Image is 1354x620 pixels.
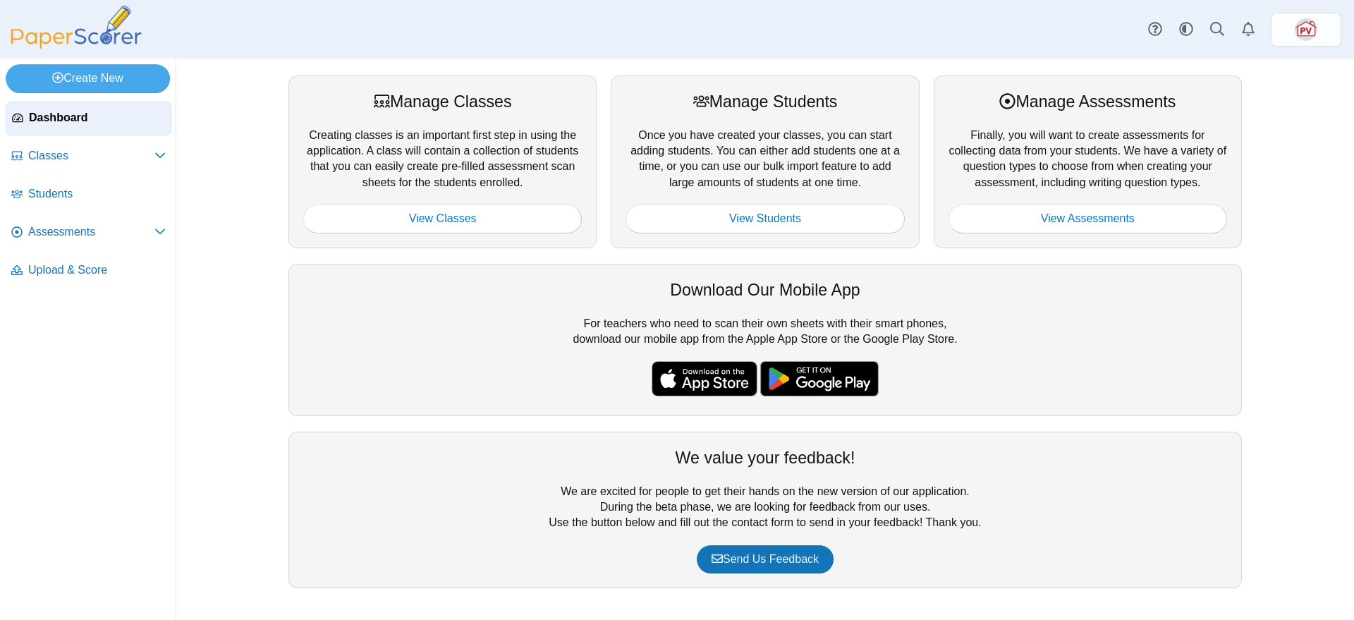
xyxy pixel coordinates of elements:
[303,279,1227,301] div: Download Our Mobile App
[6,64,170,92] a: Create New
[28,262,166,278] span: Upload & Score
[303,205,582,233] a: View Classes
[712,553,819,565] span: Send Us Feedback
[288,264,1242,416] div: For teachers who need to scan their own sheets with their smart phones, download our mobile app f...
[6,6,147,49] img: PaperScorer
[697,545,834,573] a: Send Us Feedback
[303,446,1227,469] div: We value your feedback!
[6,254,171,288] a: Upload & Score
[28,224,154,240] span: Assessments
[934,75,1242,248] div: Finally, you will want to create assessments for collecting data from your students. We have a va...
[288,432,1242,588] div: We are excited for people to get their hands on the new version of our application. During the be...
[6,178,171,212] a: Students
[28,186,166,202] span: Students
[6,39,147,51] a: PaperScorer
[1271,13,1341,47] a: ps.2dGqZ33xQFlRBWZu
[949,90,1227,113] div: Manage Assessments
[1233,14,1264,45] a: Alerts
[6,102,171,135] a: Dashboard
[1295,18,1317,41] span: Tim Peevyhouse
[611,75,919,248] div: Once you have created your classes, you can start adding students. You can either add students on...
[652,361,757,396] img: apple-store-badge.svg
[29,110,165,126] span: Dashboard
[949,205,1227,233] a: View Assessments
[303,90,582,113] div: Manage Classes
[6,140,171,174] a: Classes
[28,148,154,164] span: Classes
[288,75,597,248] div: Creating classes is an important first step in using the application. A class will contain a coll...
[626,90,904,113] div: Manage Students
[1295,18,1317,41] img: ps.2dGqZ33xQFlRBWZu
[760,361,879,396] img: google-play-badge.png
[6,216,171,250] a: Assessments
[626,205,904,233] a: View Students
